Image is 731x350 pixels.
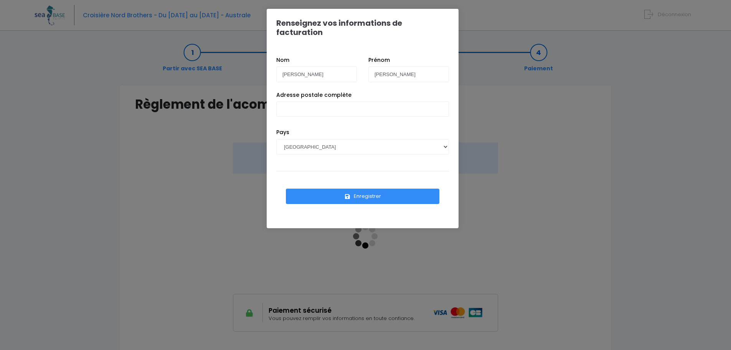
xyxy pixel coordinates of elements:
[276,56,289,64] label: Nom
[276,128,289,136] label: Pays
[276,91,351,99] label: Adresse postale complète
[276,18,449,37] h1: Renseignez vos informations de facturation
[368,56,390,64] label: Prénom
[286,189,439,204] button: Enregistrer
